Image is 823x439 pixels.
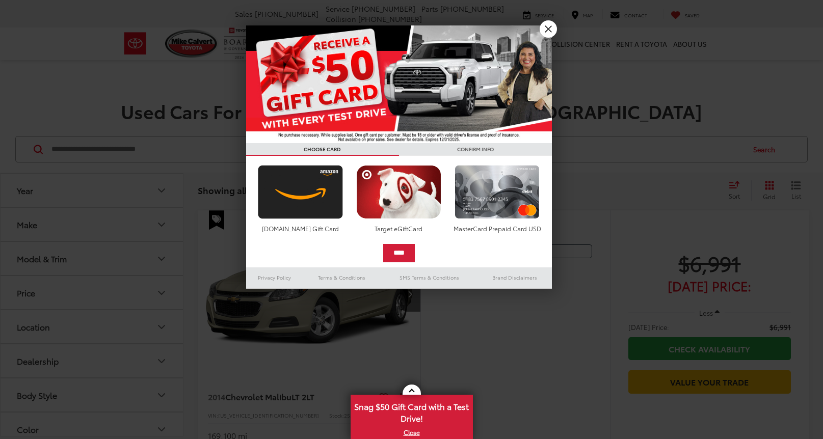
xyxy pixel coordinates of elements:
a: SMS Terms & Conditions [381,271,477,284]
img: mastercard.png [452,165,542,219]
img: targetcard.png [354,165,444,219]
a: Terms & Conditions [303,271,381,284]
img: 55838_top_625864.jpg [246,25,552,143]
div: Target eGiftCard [354,224,444,233]
a: Privacy Policy [246,271,303,284]
img: amazoncard.png [255,165,346,219]
span: Snag $50 Gift Card with a Test Drive! [352,396,472,427]
h3: CONFIRM INFO [399,143,552,156]
div: MasterCard Prepaid Card USD [452,224,542,233]
div: [DOMAIN_NAME] Gift Card [255,224,346,233]
h3: CHOOSE CARD [246,143,399,156]
a: Brand Disclaimers [477,271,552,284]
